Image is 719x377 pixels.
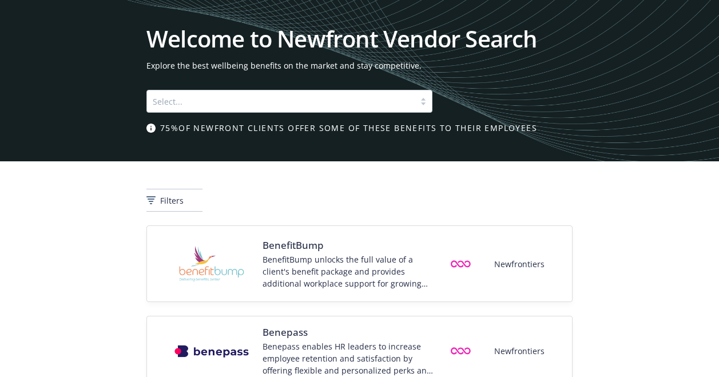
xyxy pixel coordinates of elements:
[146,189,202,212] button: Filters
[174,235,249,292] img: Vendor logo for BenefitBump
[174,345,249,358] img: Vendor logo for Benepass
[160,195,184,207] span: Filters
[146,27,573,50] h1: Welcome to Newfront Vendor Search
[160,122,537,134] span: 75% of Newfront clients offer some of these benefits to their employees
[263,340,434,376] div: Benepass enables HR leaders to increase employee retention and satisfaction by offering flexible ...
[263,326,434,339] span: Benepass
[494,345,545,357] span: Newfrontiers
[494,258,545,270] span: Newfrontiers
[263,239,434,252] span: BenefitBump
[263,253,434,289] div: BenefitBump unlocks the full value of a client's benefit package and provides additional workplac...
[146,59,573,72] span: Explore the best wellbeing benefits on the market and stay competitive.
